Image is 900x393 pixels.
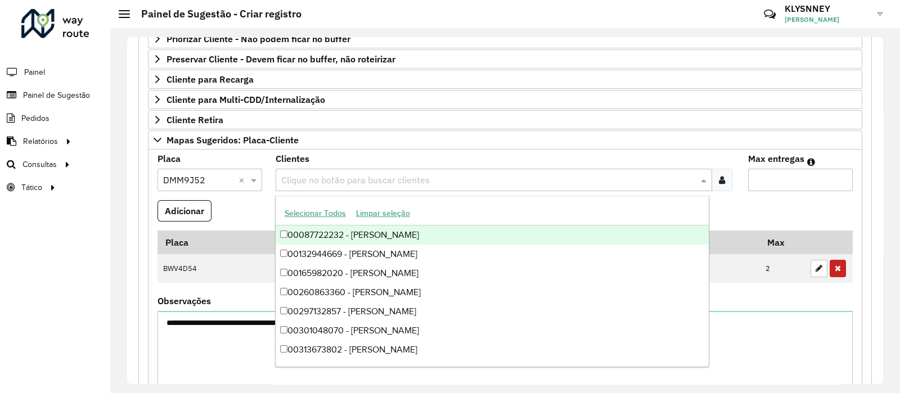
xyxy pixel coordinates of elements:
h3: KLYSNNEY [785,3,869,14]
button: Limpar seleção [351,205,415,222]
button: Adicionar [157,200,211,222]
th: Placa [157,231,270,254]
button: Selecionar Todos [280,205,351,222]
th: Max [760,231,805,254]
a: Cliente para Multi-CDD/Internalização [148,90,862,109]
span: [PERSON_NAME] [785,15,869,25]
label: Clientes [276,152,309,165]
h2: Painel de Sugestão - Criar registro [130,8,301,20]
span: Mapas Sugeridos: Placa-Cliente [166,135,299,144]
div: 00165982020 - [PERSON_NAME] [276,264,709,283]
td: 30124906 [270,254,547,283]
label: Placa [157,152,181,165]
span: Relatórios [23,135,58,147]
span: Preservar Cliente - Devem ficar no buffer, não roteirizar [166,55,395,64]
span: Consultas [22,159,57,170]
a: Priorizar Cliente - Não podem ficar no buffer [148,29,862,48]
div: 00301048070 - [PERSON_NAME] [276,321,709,340]
th: Código Cliente [270,231,547,254]
label: Max entregas [748,152,804,165]
div: 00389038733 - [PERSON_NAME] [276,359,709,378]
td: 2 [760,254,805,283]
div: 00087722232 - [PERSON_NAME] [276,225,709,245]
span: Priorizar Cliente - Não podem ficar no buffer [166,34,350,43]
span: Painel de Sugestão [23,89,90,101]
a: Contato Rápido [758,2,782,26]
a: Preservar Cliente - Devem ficar no buffer, não roteirizar [148,49,862,69]
ng-dropdown-panel: Options list [275,196,710,367]
span: Pedidos [21,112,49,124]
a: Cliente para Recarga [148,70,862,89]
span: Cliente para Multi-CDD/Internalização [166,95,325,104]
span: Painel [24,66,45,78]
label: Observações [157,294,211,308]
div: 00313673802 - [PERSON_NAME] [276,340,709,359]
span: Tático [21,182,42,193]
div: 00297132857 - [PERSON_NAME] [276,302,709,321]
span: Cliente para Recarga [166,75,254,84]
span: Cliente Retira [166,115,223,124]
td: BWV4D54 [157,254,270,283]
span: Clear all [238,173,248,187]
div: 00260863360 - [PERSON_NAME] [276,283,709,302]
em: Máximo de clientes que serão colocados na mesma rota com os clientes informados [807,157,815,166]
div: 00132944669 - [PERSON_NAME] [276,245,709,264]
a: Mapas Sugeridos: Placa-Cliente [148,130,862,150]
a: Cliente Retira [148,110,862,129]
